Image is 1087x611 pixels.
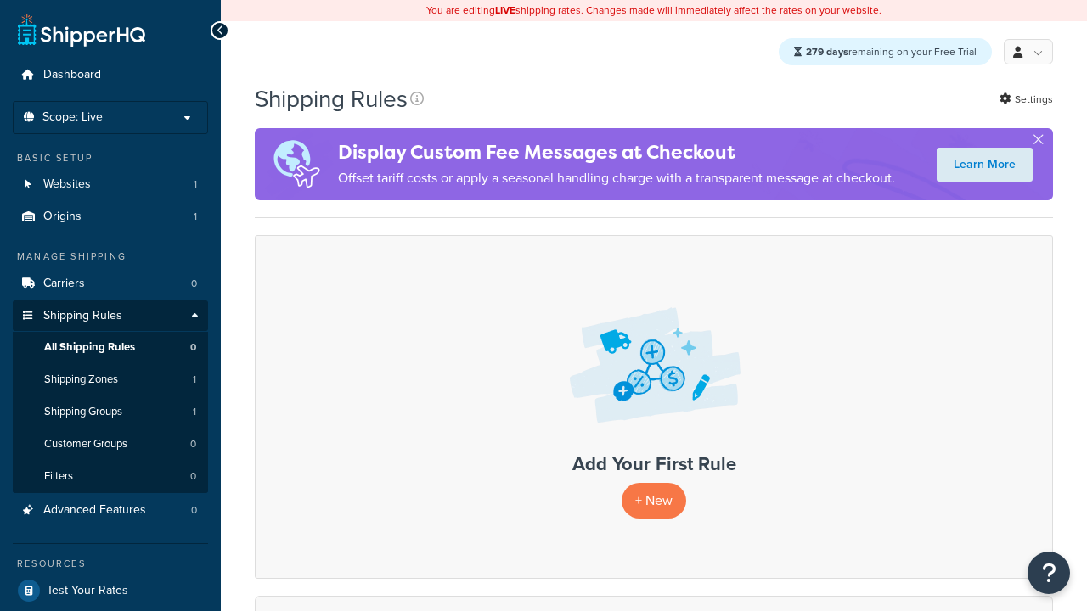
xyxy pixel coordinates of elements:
[44,340,135,355] span: All Shipping Rules
[190,437,196,451] span: 0
[13,575,208,606] a: Test Your Rates
[44,469,73,484] span: Filters
[191,503,197,518] span: 0
[13,396,208,428] li: Shipping Groups
[779,38,992,65] div: remaining on your Free Trial
[13,557,208,571] div: Resources
[13,300,208,332] a: Shipping Rules
[255,128,338,200] img: duties-banner-06bc72dcb5fe05cb3f9472aba00be2ae8eb53ab6f0d8bb03d382ba314ac3c341.png
[43,309,122,323] span: Shipping Rules
[622,483,686,518] p: + New
[13,364,208,395] li: Shipping Zones
[338,166,895,190] p: Offset tariff costs or apply a seasonal handling charge with a transparent message at checkout.
[13,201,208,233] a: Origins 1
[44,373,118,387] span: Shipping Zones
[190,469,196,484] span: 0
[13,461,208,492] li: Filters
[1028,552,1070,594] button: Open Resource Center
[806,44,848,59] strong: 279 days
[193,373,196,387] span: 1
[13,364,208,395] a: Shipping Zones 1
[190,340,196,355] span: 0
[13,429,208,460] a: Customer Groups 0
[13,396,208,428] a: Shipping Groups 1
[13,429,208,460] li: Customer Groups
[338,138,895,166] h4: Display Custom Fee Messages at Checkout
[43,210,82,224] span: Origins
[13,59,208,91] a: Dashboard
[13,268,208,300] li: Carriers
[43,503,146,518] span: Advanced Features
[13,332,208,363] a: All Shipping Rules 0
[43,177,91,192] span: Websites
[13,169,208,200] a: Websites 1
[13,169,208,200] li: Websites
[44,437,127,451] span: Customer Groups
[13,461,208,492] a: Filters 0
[13,300,208,494] li: Shipping Rules
[937,148,1033,182] a: Learn More
[255,82,408,115] h1: Shipping Rules
[194,177,197,192] span: 1
[13,268,208,300] a: Carriers 0
[194,210,197,224] span: 1
[13,151,208,165] div: Basic Setup
[13,495,208,526] a: Advanced Features 0
[193,405,196,419] span: 1
[42,110,103,125] span: Scope: Live
[43,68,101,82] span: Dashboard
[44,405,122,419] span: Shipping Groups
[18,13,145,47] a: ShipperHQ Home
[13,332,208,363] li: All Shipping Rules
[47,584,128,598] span: Test Your Rates
[13,201,208,233] li: Origins
[495,3,515,18] b: LIVE
[1000,87,1053,111] a: Settings
[43,277,85,291] span: Carriers
[191,277,197,291] span: 0
[13,495,208,526] li: Advanced Features
[13,249,208,264] div: Manage Shipping
[273,454,1035,474] h3: Add Your First Rule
